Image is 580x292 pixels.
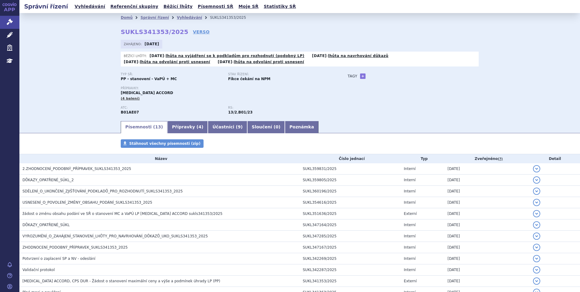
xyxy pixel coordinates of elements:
[121,77,177,81] strong: PP - stanovení - VaPÚ + MC
[129,141,201,146] span: Stáhnout všechny písemnosti (zip)
[22,167,131,171] span: 2.ZHODNOCENÍ_PODOBNÝ_PŘÍPRAVEK_SUKLS341353_2025
[150,53,304,58] p: -
[22,200,152,205] span: USNESENÍ_O_POVOLENÍ_ZMĚNY_OBSAHU_PODÁNÍ_SUKLS341353_2025
[404,167,416,171] span: Interní
[530,154,580,163] th: Detail
[444,185,530,197] td: [DATE]
[533,165,540,172] button: detail
[167,121,208,133] a: Přípravky (4)
[404,189,416,193] span: Interní
[533,199,540,206] button: detail
[300,230,401,242] td: SUKL347285/2025
[300,253,401,264] td: SUKL342269/2025
[121,106,222,110] p: ATC:
[444,197,530,208] td: [DATE]
[300,174,401,185] td: SUKL359805/2025
[218,59,304,64] p: -
[121,15,133,20] a: Domů
[19,154,300,163] th: Název
[285,121,319,133] a: Poznámka
[444,174,530,185] td: [DATE]
[300,185,401,197] td: SUKL360196/2025
[444,275,530,287] td: [DATE]
[140,60,210,64] a: lhůta na odvolání proti usnesení
[404,178,416,182] span: Interní
[238,124,241,129] span: 9
[444,253,530,264] td: [DATE]
[210,13,254,22] li: SUKLS341353/2025
[444,264,530,275] td: [DATE]
[237,2,260,11] a: Moje SŘ
[300,264,401,275] td: SUKL342287/2025
[124,60,138,64] strong: [DATE]
[533,176,540,184] button: detail
[22,256,95,261] span: Potvrzení o zaplacení SP a NV - odeslání
[22,178,74,182] span: DŮKAZY_OPATŘENÉ_SÚKL_2
[140,15,169,20] a: Správní řízení
[444,154,530,163] th: Zveřejněno
[328,54,388,58] a: lhůta na navrhování důkazů
[121,28,188,36] strong: SUKLS341353/2025
[533,255,540,262] button: detail
[300,242,401,253] td: SUKL347167/2025
[121,73,222,76] p: Typ SŘ:
[404,256,416,261] span: Interní
[300,154,401,163] th: Číslo jednací
[533,244,540,251] button: detail
[22,223,69,227] span: DŮKAZY_OPATŘENÉ_SÚKL
[196,2,235,11] a: Písemnosti SŘ
[533,221,540,229] button: detail
[234,60,304,64] a: lhůta na odvolání proti usnesení
[109,2,160,11] a: Referenční skupiny
[275,124,278,129] span: 0
[312,54,327,58] strong: [DATE]
[22,279,220,283] span: DABIGATRAN ETEXILATE ACCORD, CPS DUR - Žádost o stanovení maximální ceny a výše a podmínek úhrady...
[533,266,540,273] button: detail
[360,73,366,79] a: +
[444,219,530,230] td: [DATE]
[498,157,503,161] abbr: (?)
[444,208,530,219] td: [DATE]
[444,163,530,175] td: [DATE]
[404,212,416,216] span: Externí
[121,97,140,100] span: (4 balení)
[533,210,540,217] button: detail
[22,212,222,216] span: žádost o změnu obsahu podání ve SŘ o stanovení MC a VaPÚ LP DABIGATRAN ETEXILATE ACCORD sukls3413...
[401,154,444,163] th: Typ
[166,54,305,58] a: lhůta na vyjádření se k podkladům pro rozhodnutí (podobný LP)
[121,121,167,133] a: Písemnosti (13)
[193,29,210,35] a: VERSO
[177,15,202,20] a: Vyhledávání
[300,219,401,230] td: SUKL347164/2025
[198,124,201,129] span: 4
[444,230,530,242] td: [DATE]
[262,2,298,11] a: Statistiky SŘ
[300,275,401,287] td: SUKL341353/2025
[404,245,416,250] span: Interní
[19,2,73,11] h2: Správní řízení
[533,277,540,285] button: detail
[228,106,336,115] div: ,
[404,268,416,272] span: Interní
[404,200,416,205] span: Interní
[228,110,237,114] strong: léčiva k terapii nebo k profylaxi tromboembolických onemocnění, přímé inhibitory faktoru Xa a tro...
[208,121,247,133] a: Účastníci (9)
[404,279,416,283] span: Externí
[22,268,55,272] span: Validační protokol
[22,189,183,193] span: SDĚLENÍ_O_UKONČENÍ_ZJIŠŤOVÁNÍ_PODKLADŮ_PRO_ROZHODNUTÍ_SUKLS341353_2025
[228,73,329,76] p: Stav řízení:
[22,234,208,238] span: VYROZUMĚNÍ_O_ZAHÁJENÍ_STANOVENÍ_LHŮTY_PRO_NAVRHOVÁNÍ_DŮKAZŮ_UKO_SUKLS341353_2025
[73,2,107,11] a: Vyhledávání
[444,242,530,253] td: [DATE]
[300,197,401,208] td: SUKL354616/2025
[150,54,164,58] strong: [DATE]
[124,59,210,64] p: -
[124,53,148,58] span: Běžící lhůty:
[533,233,540,240] button: detail
[22,245,128,250] span: ZHODNOCENÍ_PODOBNÝ_PŘÍPRAVEK_SUKLS341353_2025
[162,2,194,11] a: Běžící lhůty
[121,110,139,114] strong: DABIGATRAN-ETEXILÁT
[404,234,416,238] span: Interní
[404,223,416,227] span: Interní
[300,163,401,175] td: SUKL359831/2025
